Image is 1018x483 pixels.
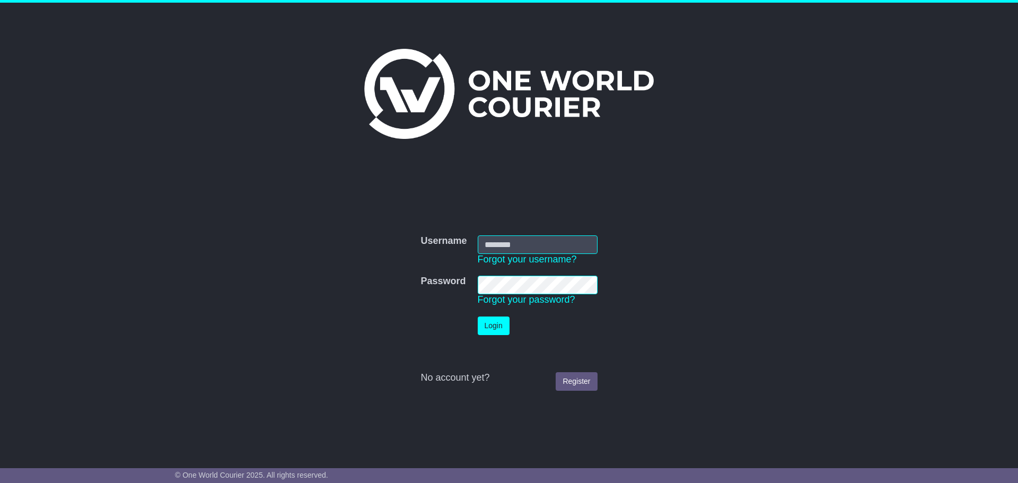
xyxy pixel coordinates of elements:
label: Username [420,235,467,247]
img: One World [364,49,654,139]
label: Password [420,276,466,287]
div: No account yet? [420,372,597,384]
a: Forgot your username? [478,254,577,265]
span: © One World Courier 2025. All rights reserved. [175,471,328,479]
button: Login [478,317,510,335]
a: Forgot your password? [478,294,575,305]
a: Register [556,372,597,391]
